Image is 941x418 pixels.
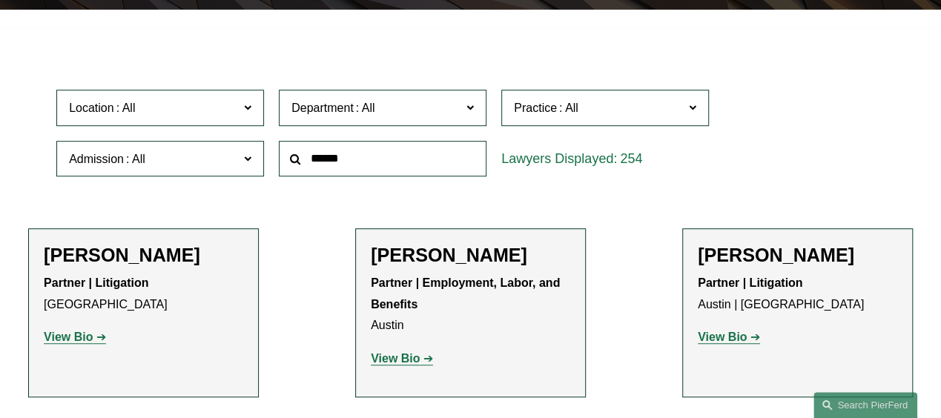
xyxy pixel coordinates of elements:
span: Practice [514,102,557,114]
a: Search this site [813,392,917,418]
p: [GEOGRAPHIC_DATA] [44,273,243,316]
strong: Partner | Litigation [698,276,802,289]
a: View Bio [44,331,106,343]
p: Austin [371,273,570,336]
strong: View Bio [698,331,747,343]
strong: Partner | Employment, Labor, and Benefits [371,276,564,311]
p: Austin | [GEOGRAPHIC_DATA] [698,273,897,316]
a: View Bio [371,352,433,365]
h2: [PERSON_NAME] [44,244,243,266]
strong: View Bio [371,352,420,365]
h2: [PERSON_NAME] [698,244,897,266]
span: 254 [620,151,642,166]
span: Department [291,102,354,114]
strong: Partner | Litigation [44,276,148,289]
h2: [PERSON_NAME] [371,244,570,266]
span: Location [69,102,114,114]
a: View Bio [698,331,760,343]
span: Admission [69,153,124,165]
strong: View Bio [44,331,93,343]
